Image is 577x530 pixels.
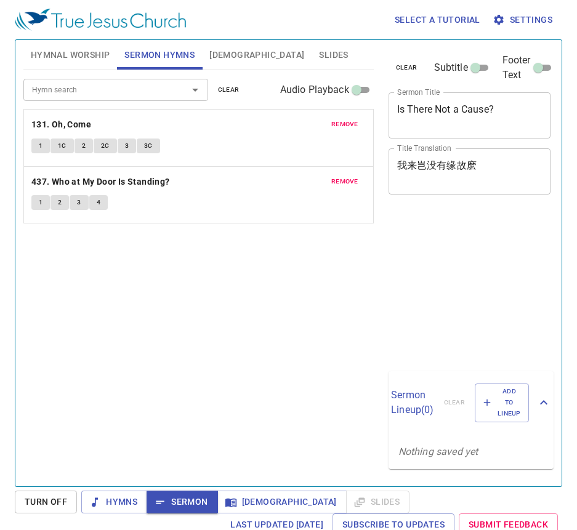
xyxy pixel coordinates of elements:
b: 131. Oh, Come [31,117,91,132]
button: 1 [31,195,50,210]
button: remove [324,174,366,189]
button: 1 [31,139,50,153]
span: Select a tutorial [395,12,480,28]
span: 4 [97,197,100,208]
span: Add to Lineup [483,386,521,420]
span: Audio Playback [280,82,349,97]
button: Hymns [81,491,147,513]
button: 3 [70,195,88,210]
button: Add to Lineup [475,383,529,422]
button: 2C [94,139,117,153]
span: [DEMOGRAPHIC_DATA] [209,47,304,63]
button: 3C [137,139,160,153]
i: Nothing saved yet [398,446,478,457]
span: 3 [125,140,129,151]
span: Hymnal Worship [31,47,110,63]
span: 2 [82,140,86,151]
span: 3 [77,197,81,208]
button: 1C [50,139,74,153]
span: 1 [39,197,42,208]
textarea: Is There Not a Cause? [397,103,543,127]
p: Sermon Lineup ( 0 ) [391,388,434,417]
span: remove [331,119,358,130]
button: 4 [89,195,108,210]
span: Settings [495,12,552,28]
span: Turn Off [25,494,67,510]
button: Settings [490,9,557,31]
button: 2 [75,139,93,153]
button: Sermon [147,491,217,513]
button: 437. Who at My Door Is Standing? [31,174,172,190]
textarea: 我来岂没有缘故麽 [397,159,543,183]
span: 1C [58,140,67,151]
iframe: from-child [384,207,520,366]
span: Footer Text [502,53,531,82]
button: clear [389,60,425,75]
span: remove [331,176,358,187]
span: 1 [39,140,42,151]
b: 437. Who at My Door Is Standing? [31,174,170,190]
button: clear [211,82,247,97]
button: Turn Off [15,491,77,513]
span: 3C [144,140,153,151]
span: Sermon Hymns [124,47,195,63]
button: 2 [50,195,69,210]
img: True Jesus Church [15,9,186,31]
span: Slides [319,47,348,63]
button: [DEMOGRAPHIC_DATA] [217,491,347,513]
button: remove [324,117,366,132]
span: [DEMOGRAPHIC_DATA] [227,494,337,510]
button: Select a tutorial [390,9,485,31]
span: 2 [58,197,62,208]
button: 131. Oh, Come [31,117,94,132]
span: 2C [101,140,110,151]
span: clear [218,84,240,95]
span: clear [396,62,418,73]
div: Sermon Lineup(0)clearAdd to Lineup [389,371,554,435]
button: 3 [118,139,136,153]
span: Subtitle [434,60,468,75]
button: Open [187,81,204,98]
span: Sermon [156,494,208,510]
span: Hymns [91,494,137,510]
